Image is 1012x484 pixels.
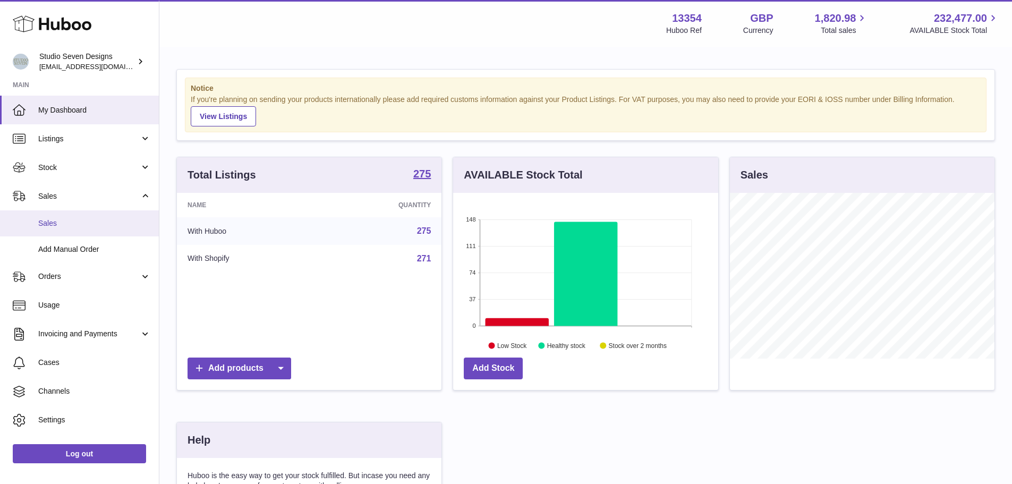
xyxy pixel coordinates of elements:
[38,271,140,282] span: Orders
[473,322,476,329] text: 0
[39,62,156,71] span: [EMAIL_ADDRESS][DOMAIN_NAME]
[821,26,868,36] span: Total sales
[470,269,476,276] text: 74
[38,300,151,310] span: Usage
[464,168,582,182] h3: AVAILABLE Stock Total
[909,11,999,36] a: 232,477.00 AVAILABLE Stock Total
[672,11,702,26] strong: 13354
[470,296,476,302] text: 37
[497,342,527,349] text: Low Stock
[188,433,210,447] h3: Help
[466,243,475,249] text: 111
[38,386,151,396] span: Channels
[320,193,442,217] th: Quantity
[177,193,320,217] th: Name
[934,11,987,26] span: 232,477.00
[38,415,151,425] span: Settings
[413,168,431,181] a: 275
[609,342,667,349] text: Stock over 2 months
[464,358,523,379] a: Add Stock
[188,168,256,182] h3: Total Listings
[466,216,475,223] text: 148
[666,26,702,36] div: Huboo Ref
[39,52,135,72] div: Studio Seven Designs
[191,83,981,94] strong: Notice
[13,444,146,463] a: Log out
[743,26,773,36] div: Currency
[191,95,981,126] div: If you're planning on sending your products internationally please add required customs informati...
[741,168,768,182] h3: Sales
[177,245,320,273] td: With Shopify
[188,358,291,379] a: Add products
[909,26,999,36] span: AVAILABLE Stock Total
[750,11,773,26] strong: GBP
[38,163,140,173] span: Stock
[417,254,431,263] a: 271
[177,217,320,245] td: With Huboo
[38,358,151,368] span: Cases
[38,329,140,339] span: Invoicing and Payments
[815,11,869,36] a: 1,820.98 Total sales
[191,106,256,126] a: View Listings
[547,342,586,349] text: Healthy stock
[13,54,29,70] img: internalAdmin-13354@internal.huboo.com
[38,134,140,144] span: Listings
[815,11,856,26] span: 1,820.98
[413,168,431,179] strong: 275
[417,226,431,235] a: 275
[38,218,151,228] span: Sales
[38,105,151,115] span: My Dashboard
[38,244,151,254] span: Add Manual Order
[38,191,140,201] span: Sales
